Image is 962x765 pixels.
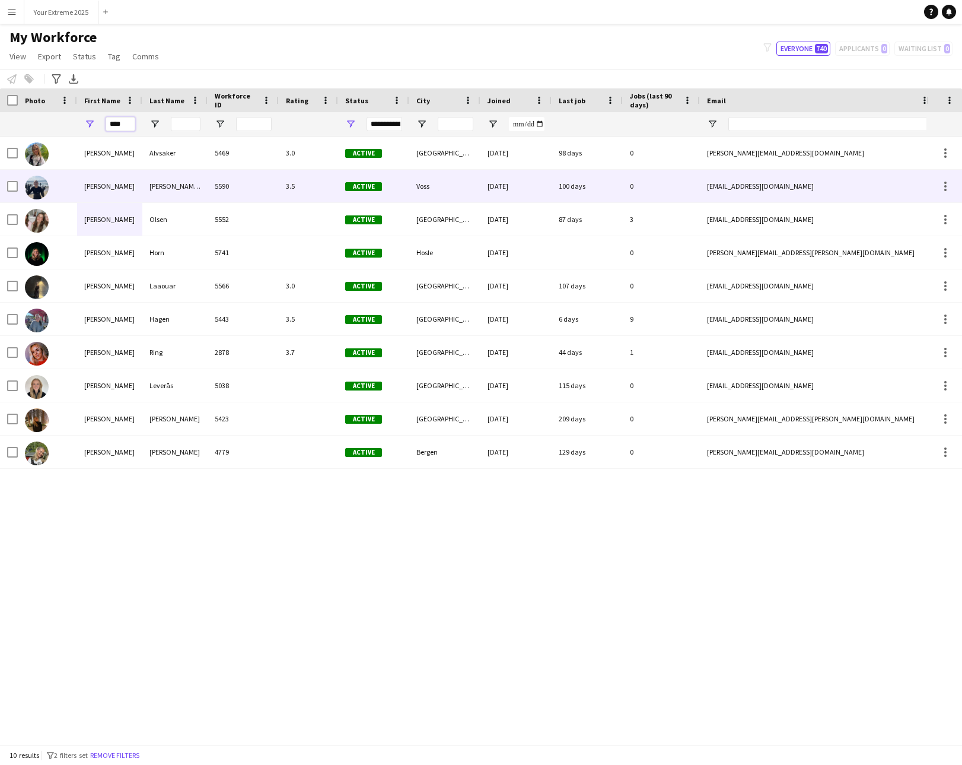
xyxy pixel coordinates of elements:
span: Active [345,415,382,424]
div: 5741 [208,236,279,269]
button: Open Filter Menu [707,119,718,129]
div: [PERSON_NAME] [77,170,142,202]
span: Active [345,348,382,357]
span: Tag [108,51,120,62]
a: Comms [128,49,164,64]
div: 5443 [208,303,279,335]
span: 2 filters set [54,751,88,760]
div: 5469 [208,137,279,169]
span: Jobs (last 90 days) [630,91,679,109]
span: Email [707,96,726,105]
img: nora søland [25,408,49,432]
div: 3.0 [279,137,338,169]
div: 3.5 [279,170,338,202]
span: My Workforce [9,28,97,46]
span: Export [38,51,61,62]
div: 3.0 [279,269,338,302]
button: Your Extreme 2025 [24,1,98,24]
button: Open Filter Menu [345,119,356,129]
span: Rating [286,96,308,105]
div: Laaouar [142,269,208,302]
div: [GEOGRAPHIC_DATA] [409,203,480,236]
div: 107 days [552,269,623,302]
span: City [416,96,430,105]
div: 5552 [208,203,279,236]
app-action-btn: Export XLSX [66,72,81,86]
span: Active [345,149,382,158]
div: 209 days [552,402,623,435]
span: Workforce ID [215,91,257,109]
img: Nora Ring [25,342,49,366]
img: Nora Sofie Leverås [25,375,49,399]
div: [PERSON_NAME] [77,203,142,236]
div: Hosle [409,236,480,269]
div: [PERSON_NAME][EMAIL_ADDRESS][PERSON_NAME][DOMAIN_NAME] [700,402,937,435]
input: City Filter Input [438,117,473,131]
button: Open Filter Menu [149,119,160,129]
span: Joined [488,96,511,105]
div: 1 [623,336,700,369]
div: [PERSON_NAME] [142,402,208,435]
a: View [5,49,31,64]
div: 5590 [208,170,279,202]
a: Tag [103,49,125,64]
div: [DATE] [480,269,552,302]
div: [DATE] [480,170,552,202]
span: Active [345,382,382,391]
div: [PERSON_NAME] [77,303,142,335]
div: [DATE] [480,369,552,402]
div: [PERSON_NAME] [PERSON_NAME] [142,170,208,202]
span: View [9,51,26,62]
div: [PERSON_NAME] [142,436,208,468]
div: Voss [409,170,480,202]
div: [EMAIL_ADDRESS][DOMAIN_NAME] [700,269,937,302]
div: 5423 [208,402,279,435]
div: [EMAIL_ADDRESS][DOMAIN_NAME] [700,203,937,236]
span: Active [345,282,382,291]
div: 5038 [208,369,279,402]
div: Alvsaker [142,137,208,169]
div: 9 [623,303,700,335]
input: First Name Filter Input [106,117,135,131]
span: Status [345,96,368,105]
app-action-btn: Advanced filters [49,72,63,86]
div: Horn [142,236,208,269]
div: Olsen [142,203,208,236]
button: Open Filter Menu [488,119,498,129]
button: Everyone740 [776,42,830,56]
div: [GEOGRAPHIC_DATA] [409,303,480,335]
div: [PERSON_NAME][EMAIL_ADDRESS][DOMAIN_NAME] [700,436,937,468]
button: Open Filter Menu [215,119,225,129]
div: 0 [623,170,700,202]
div: 0 [623,402,700,435]
div: [GEOGRAPHIC_DATA] [409,369,480,402]
div: 0 [623,137,700,169]
input: Email Filter Input [728,117,930,131]
div: [PERSON_NAME] [77,336,142,369]
span: Status [73,51,96,62]
div: [PERSON_NAME][EMAIL_ADDRESS][PERSON_NAME][DOMAIN_NAME] [700,236,937,269]
input: Workforce ID Filter Input [236,117,272,131]
button: Open Filter Menu [84,119,95,129]
div: 4779 [208,436,279,468]
div: 0 [623,369,700,402]
div: Leverås [142,369,208,402]
div: 5566 [208,269,279,302]
div: Hagen [142,303,208,335]
button: Remove filters [88,749,142,762]
div: [PERSON_NAME] [77,269,142,302]
div: [GEOGRAPHIC_DATA] [409,137,480,169]
div: [EMAIL_ADDRESS][DOMAIN_NAME] [700,170,937,202]
div: 3 [623,203,700,236]
span: Comms [132,51,159,62]
div: [DATE] [480,137,552,169]
div: [GEOGRAPHIC_DATA] [409,402,480,435]
span: Active [345,315,382,324]
div: [EMAIL_ADDRESS][DOMAIN_NAME] [700,303,937,335]
span: Photo [25,96,45,105]
img: Nora Fredheim Olsen [25,209,49,233]
div: 3.7 [279,336,338,369]
div: 0 [623,269,700,302]
div: 100 days [552,170,623,202]
div: 115 days [552,369,623,402]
